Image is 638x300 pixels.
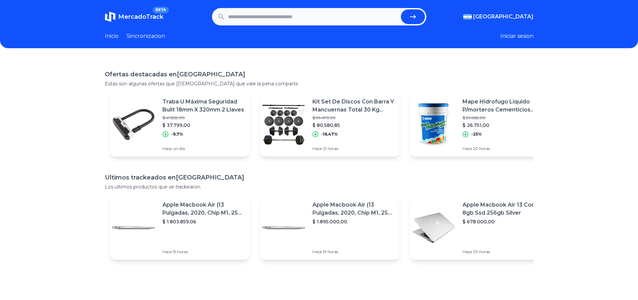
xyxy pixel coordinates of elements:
a: Featured imageTraba U Máxima Seguridad Bulit 18mm X 320mm 2 Llaves$ 41.859,00$ 37.799,00-9,7%Hace... [110,92,250,157]
p: $ 678.000,00 [463,218,544,225]
p: $ 80.580,85 [312,122,394,129]
a: Featured imageApple Macbook Air (13 Pulgadas, 2020, Chip M1, 256 Gb De Ssd, 8 Gb De Ram) - Plata$... [110,196,250,260]
img: Featured image [410,204,457,251]
p: $ 96.470,03 [312,115,394,121]
button: Iniciar sesion [500,32,534,40]
p: Hace 19 horas [312,249,394,254]
h1: Ofertas destacadas en [GEOGRAPHIC_DATA] [105,70,534,79]
a: Inicio [105,32,119,40]
img: Featured image [260,101,307,148]
img: Argentina [463,14,472,19]
span: BETA [153,7,168,13]
p: $ 35.668,00 [463,115,544,121]
p: $ 37.799,00 [162,122,244,129]
img: MercadoTrack [105,11,116,22]
p: $ 26.751,00 [463,122,544,129]
button: [GEOGRAPHIC_DATA] [463,13,534,21]
img: Featured image [260,204,307,251]
p: Apple Macbook Air (13 Pulgadas, 2020, Chip M1, 256 Gb De Ssd, 8 Gb De Ram) - Plata [162,201,244,217]
h1: Ultimos trackeados en [GEOGRAPHIC_DATA] [105,173,534,182]
p: Traba U Máxima Seguridad Bulit 18mm X 320mm 2 Llaves [162,98,244,114]
p: Mape Hidrofugo Liquido P/morteros Cementicios Mapei 20k Mm [463,98,544,114]
a: Featured imageMape Hidrofugo Liquido P/morteros Cementicios Mapei 20k Mm$ 35.668,00$ 26.751,00-25... [410,92,550,157]
p: Estas son algunas ofertas que [DEMOGRAPHIC_DATA] que vale la pena compartir. [105,80,534,87]
p: Hace 21 horas [312,146,394,151]
a: Sincronizacion [127,32,165,40]
p: $ 41.859,00 [162,115,244,121]
p: Hace un día [162,146,244,151]
a: MercadoTrackBETA [105,11,163,22]
p: Apple Macbook Air (13 Pulgadas, 2020, Chip M1, 256 Gb De Ssd, 8 Gb De Ram) - Plata [312,201,394,217]
p: -25% [471,132,482,137]
span: [GEOGRAPHIC_DATA] [473,13,534,21]
p: Hace 20 horas [463,249,544,254]
a: Featured imageApple Macbook Air (13 Pulgadas, 2020, Chip M1, 256 Gb De Ssd, 8 Gb De Ram) - Plata$... [260,196,400,260]
p: Kit Set De Discos Con Barra Y Mancuernas Total 30 Kg Sonnos [312,98,394,114]
a: Featured imageKit Set De Discos Con Barra Y Mancuernas Total 30 Kg Sonnos$ 96.470,03$ 80.580,85-1... [260,92,400,157]
p: $ 1.803.859,06 [162,218,244,225]
p: $ 1.895.000,00 [312,218,394,225]
span: MercadoTrack [118,13,163,20]
img: Featured image [110,101,157,148]
p: Apple Macbook Air 13 Core I5 8gb Ssd 256gb Silver [463,201,544,217]
p: Hace 20 horas [463,146,544,151]
p: -16,47% [321,132,338,137]
img: Featured image [410,101,457,148]
img: Featured image [110,204,157,251]
p: Los ultimos productos que se trackearon. [105,183,534,190]
p: -9,7% [171,132,183,137]
a: Featured imageApple Macbook Air 13 Core I5 8gb Ssd 256gb Silver$ 678.000,00Hace 20 horas [410,196,550,260]
p: Hace 15 horas [162,249,244,254]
